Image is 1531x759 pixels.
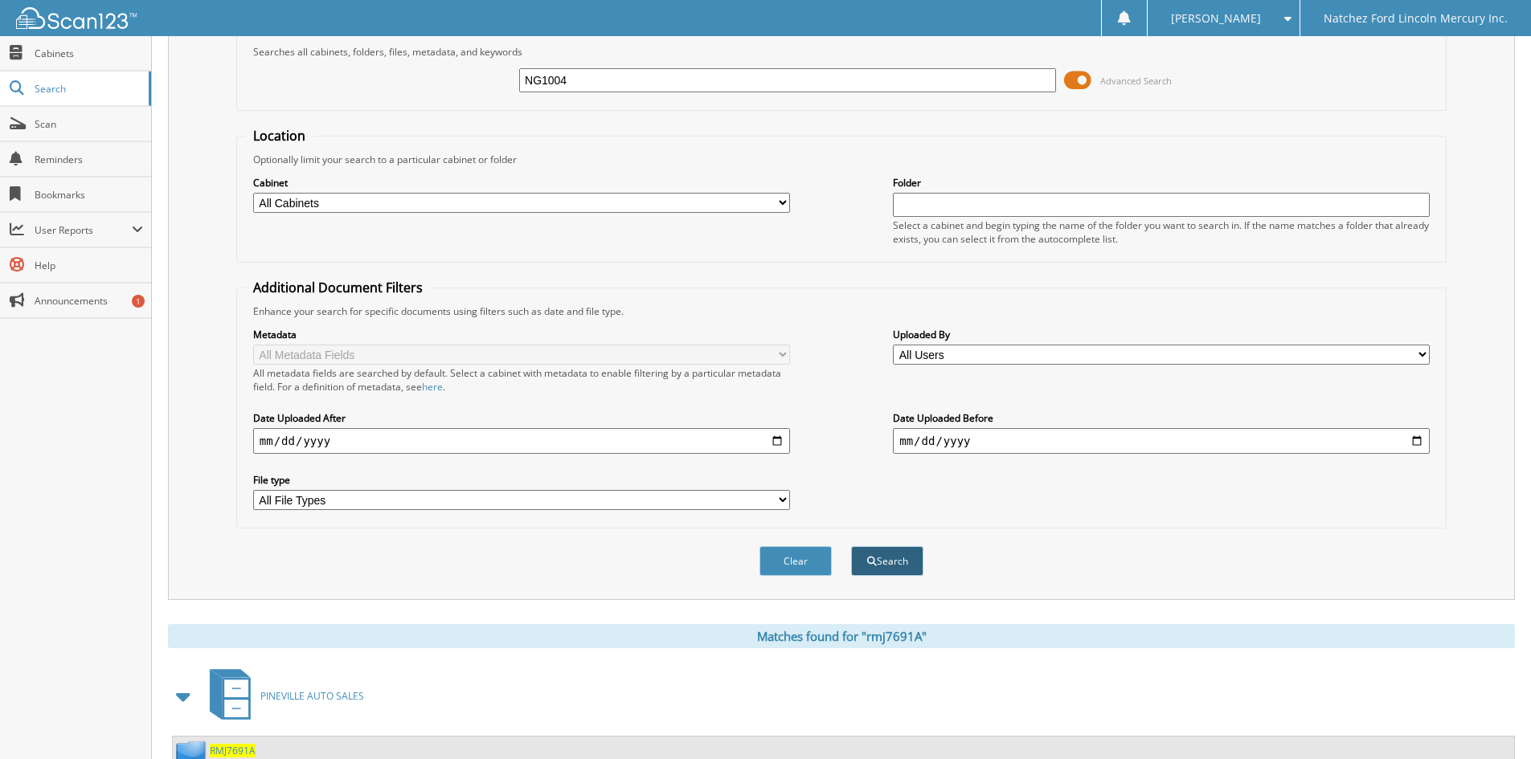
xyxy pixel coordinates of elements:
[851,546,923,576] button: Search
[253,328,790,341] label: Metadata
[245,279,431,296] legend: Additional Document Filters
[210,744,256,757] a: RMJ7691A
[35,117,143,131] span: Scan
[253,473,790,487] label: File type
[16,7,137,29] img: scan123-logo-white.svg
[759,546,832,576] button: Clear
[245,45,1438,59] div: Searches all cabinets, folders, files, metadata, and keywords
[422,380,443,394] a: here
[253,176,790,190] label: Cabinet
[245,304,1438,318] div: Enhance your search for specific documents using filters such as date and file type.
[260,689,364,703] span: PINEVILLE AUTO SALES
[1324,14,1508,23] span: Natchez Ford Lincoln Mercury Inc.
[893,328,1430,341] label: Uploaded By
[253,366,790,394] div: All metadata fields are searched by default. Select a cabinet with metadata to enable filtering b...
[893,428,1430,454] input: end
[35,47,143,60] span: Cabinets
[893,176,1430,190] label: Folder
[35,259,143,272] span: Help
[35,294,143,308] span: Announcements
[132,295,145,308] div: 1
[253,428,790,454] input: start
[168,624,1515,648] div: Matches found for "rmj7691A"
[893,218,1430,246] div: Select a cabinet and begin typing the name of the folder you want to search in. If the name match...
[35,223,132,237] span: User Reports
[893,411,1430,425] label: Date Uploaded Before
[200,664,364,728] a: PINEVILLE AUTO SALES
[253,411,790,425] label: Date Uploaded After
[35,82,141,96] span: Search
[1171,14,1261,23] span: [PERSON_NAME]
[35,188,143,202] span: Bookmarks
[1100,75,1172,87] span: Advanced Search
[245,127,313,145] legend: Location
[35,153,143,166] span: Reminders
[245,153,1438,166] div: Optionally limit your search to a particular cabinet or folder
